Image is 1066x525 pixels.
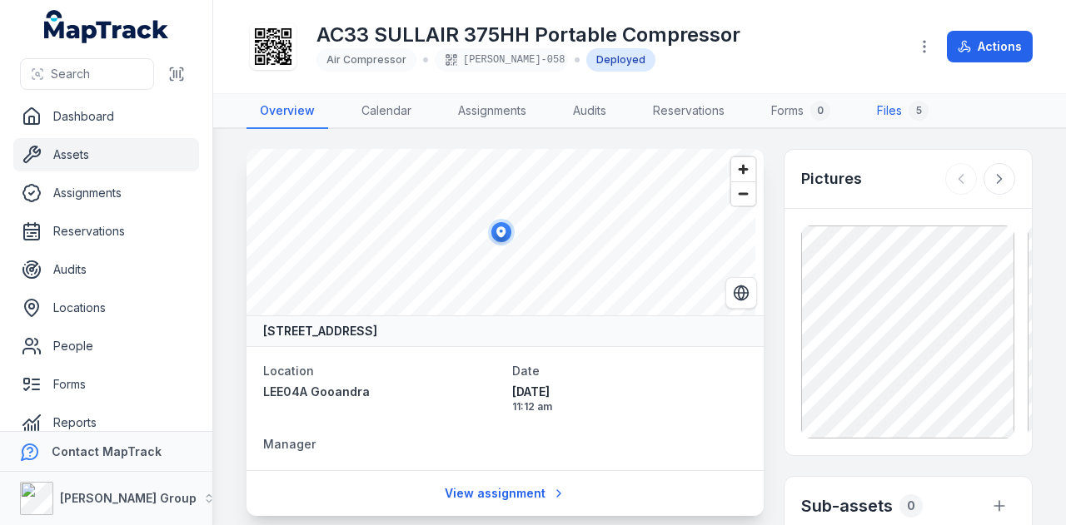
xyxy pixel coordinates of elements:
a: Files5 [864,94,942,129]
a: Assignments [445,94,540,129]
h2: Sub-assets [801,494,893,518]
div: [PERSON_NAME]-058 [435,48,568,72]
strong: [PERSON_NAME] Group [60,491,197,505]
button: Search [20,58,154,90]
div: 0 [810,101,830,121]
a: Reservations [640,94,738,129]
button: Zoom in [731,157,755,181]
a: Locations [13,291,199,324]
span: [DATE] [512,384,748,400]
span: LEE04A Gooandra [263,384,370,399]
button: Switch to Satellite View [725,277,757,309]
a: Calendar [348,94,425,129]
a: Audits [560,94,620,129]
canvas: Map [247,149,755,315]
span: 11:12 am [512,400,748,414]
a: View assignment [434,478,576,509]
a: LEE04A Gooandra [263,384,499,400]
strong: [STREET_ADDRESS] [263,323,377,339]
a: Forms0 [758,94,844,129]
a: Dashboard [13,100,199,133]
div: Deployed [586,48,655,72]
span: Search [51,66,90,82]
a: Reports [13,406,199,439]
a: Reservations [13,215,199,248]
button: Actions [947,31,1033,62]
span: Manager [263,437,316,451]
div: 0 [899,494,923,518]
div: 5 [909,101,929,121]
h1: AC33 SULLAIR 375HH Portable Compressor [316,22,740,48]
span: Date [512,364,540,378]
a: Assignments [13,176,199,210]
a: MapTrack [44,10,169,43]
span: Air Compressor [326,53,406,66]
span: Location [263,364,314,378]
a: Audits [13,253,199,286]
button: Zoom out [731,181,755,206]
strong: Contact MapTrack [52,444,162,458]
a: Forms [13,368,199,401]
a: Assets [13,138,199,171]
a: People [13,329,199,363]
time: 03/06/2025, 11:12:55 am [512,384,748,414]
a: Overview [247,94,328,129]
h3: Pictures [801,167,862,191]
